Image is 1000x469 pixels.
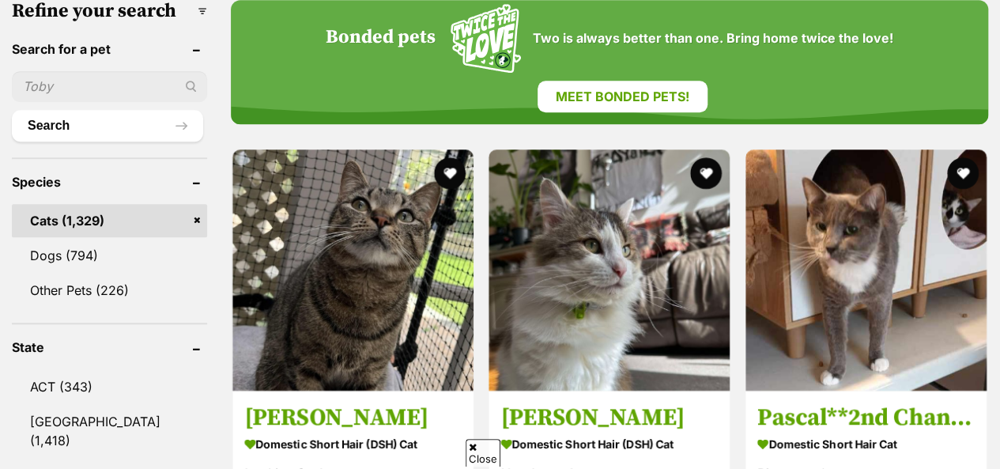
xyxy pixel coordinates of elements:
h4: Bonded pets [326,27,436,49]
a: Dogs (794) [12,239,207,272]
img: Edgar - Domestic Short Hair (DSH) Cat [232,149,474,391]
button: favourite [434,157,466,189]
strong: Domestic Short Hair Cat [757,432,975,455]
img: Reginald - Domestic Short Hair (DSH) Cat [489,149,730,391]
span: Close [466,439,500,467]
img: Squiggle [451,4,521,73]
img: Pascal**2nd Chance Cat Rescue** - Domestic Short Hair Cat [745,149,987,391]
h3: [PERSON_NAME] [244,402,462,432]
button: favourite [691,157,723,189]
header: Species [12,175,207,189]
header: Search for a pet [12,42,207,56]
button: favourite [947,157,979,189]
strong: Domestic Short Hair (DSH) Cat [500,432,718,455]
strong: Domestic Short Hair (DSH) Cat [244,432,462,455]
a: ACT (343) [12,370,207,403]
a: [GEOGRAPHIC_DATA] (1,418) [12,405,207,457]
a: Other Pets (226) [12,274,207,307]
input: Toby [12,71,207,101]
h3: Pascal**2nd Chance Cat Rescue** [757,402,975,432]
a: Cats (1,329) [12,204,207,237]
span: Two is always better than one. Bring home twice the love! [533,31,893,46]
header: State [12,340,207,354]
a: Meet bonded pets! [538,81,708,112]
button: Search [12,110,203,142]
h3: [PERSON_NAME] [500,402,718,432]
